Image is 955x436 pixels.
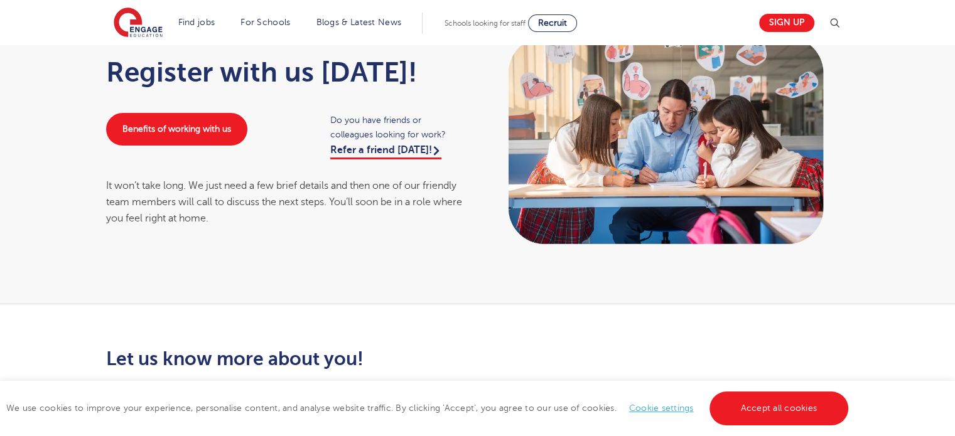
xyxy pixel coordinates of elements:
span: Recruit [538,18,567,28]
a: Refer a friend [DATE]! [330,144,441,159]
a: For Schools [240,18,290,27]
a: Cookie settings [629,403,694,413]
a: Find jobs [178,18,215,27]
span: We use cookies to improve your experience, personalise content, and analyse website traffic. By c... [6,403,851,413]
a: Blogs & Latest News [316,18,402,27]
a: Sign up [759,14,814,32]
img: Engage Education [114,8,163,39]
h1: Register with us [DATE]! [106,56,465,88]
div: It won’t take long. We just need a few brief details and then one of our friendly team members wi... [106,178,465,227]
a: Accept all cookies [710,391,849,425]
span: Schools looking for staff [445,19,526,28]
a: Recruit [528,14,577,32]
h2: Let us know more about you! [106,348,595,370]
span: Do you have friends or colleagues looking for work? [330,113,465,142]
a: Benefits of working with us [106,113,247,146]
